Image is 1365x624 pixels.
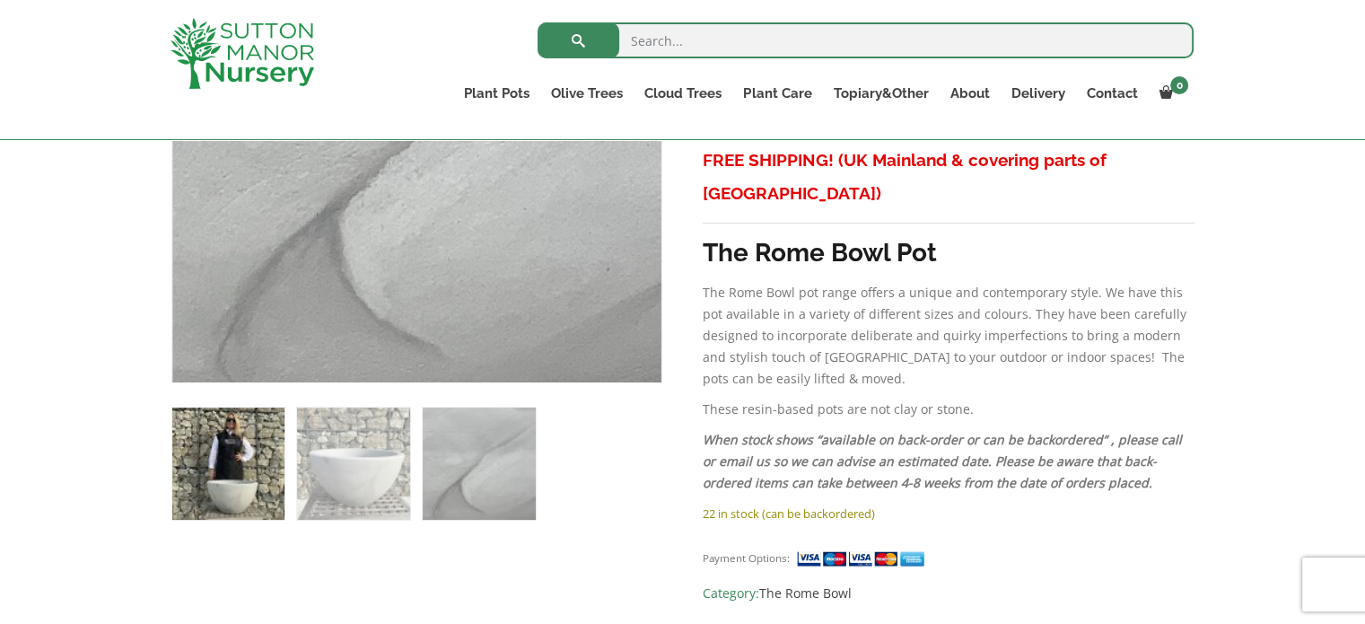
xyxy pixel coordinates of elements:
[703,583,1194,604] span: Category:
[172,408,284,520] img: The Rome Bowl Pot Colour Grey Stone
[1000,81,1075,106] a: Delivery
[703,144,1194,210] h3: FREE SHIPPING! (UK Mainland & covering parts of [GEOGRAPHIC_DATA])
[939,81,1000,106] a: About
[423,408,535,520] img: The Rome Bowl Pot Colour Grey Stone - Image 3
[703,431,1182,491] em: When stock shows “available on back-order or can be backordered” , please call or email us so we ...
[171,18,314,89] img: logo
[703,503,1194,524] p: 22 in stock (can be backordered)
[538,22,1194,58] input: Search...
[1075,81,1148,106] a: Contact
[1170,76,1188,94] span: 0
[732,81,822,106] a: Plant Care
[703,551,790,565] small: Payment Options:
[796,549,931,568] img: payment supported
[703,282,1194,390] p: The Rome Bowl pot range offers a unique and contemporary style. We have this pot available in a v...
[822,81,939,106] a: Topiary&Other
[1148,81,1194,106] a: 0
[703,238,937,268] strong: The Rome Bowl Pot
[759,584,852,602] a: The Rome Bowl
[297,408,409,520] img: The Rome Bowl Pot Colour Grey Stone - Image 2
[703,399,1194,420] p: These resin-based pots are not clay or stone.
[453,81,540,106] a: Plant Pots
[634,81,732,106] a: Cloud Trees
[540,81,634,106] a: Olive Trees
